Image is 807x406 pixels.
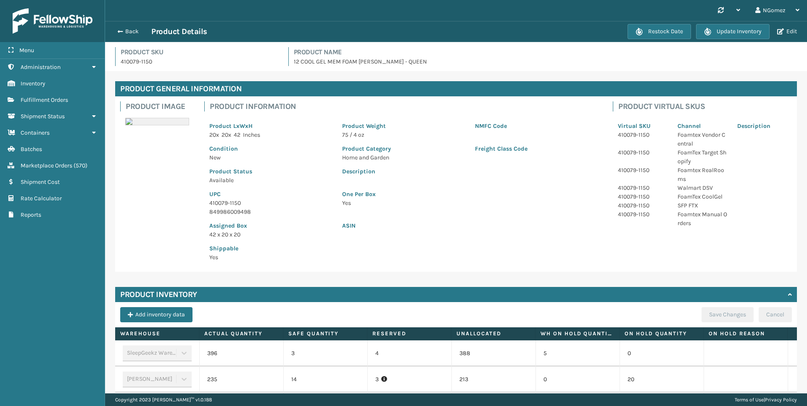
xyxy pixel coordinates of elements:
span: ( 570 ) [74,162,87,169]
p: Yes [342,199,598,207]
p: FoamTex Target Shopify [678,148,727,166]
p: ASIN [342,221,598,230]
button: Save Changes [702,307,754,322]
td: 14 [283,366,367,393]
label: Unallocated [456,330,530,337]
p: 410079-1150 [618,148,667,157]
h4: Product Name [294,47,797,57]
p: 12 COOL GEL MEM FOAM [PERSON_NAME] - QUEEN [294,57,797,66]
p: One Per Box [342,190,598,199]
span: Administration [21,64,61,71]
td: 20 [620,366,704,393]
label: Reserved [372,330,446,337]
td: 3 [283,340,367,366]
td: 235 [199,366,283,393]
td: 5 [535,340,620,366]
p: Description [342,167,598,176]
a: Privacy Policy [765,397,797,403]
label: Safe Quantity [288,330,362,337]
div: | [735,393,797,406]
p: 410079-1150 [209,199,332,207]
p: 410079-1150 [618,183,667,192]
span: 20 x [222,131,231,138]
p: 42 x 20 x 20 [209,230,332,239]
h4: Product Image [126,101,194,111]
p: Product Category [342,144,465,153]
p: Assigned Box [209,221,332,230]
span: Rate Calculator [21,195,62,202]
span: 20 x [209,131,219,138]
button: Edit [775,28,799,35]
button: Back [113,28,151,35]
h4: Product General Information [115,81,797,96]
span: Shipment Cost [21,178,60,186]
p: Product Weight [342,122,465,130]
label: Actual Quantity [204,330,278,337]
p: Foamtex Manual Orders [678,210,727,228]
span: Containers [21,129,50,136]
h4: Product Inventory [120,289,197,300]
label: WH On hold quantity [541,330,614,337]
label: On Hold Quantity [625,330,698,337]
span: Fulfillment Orders [21,96,68,103]
p: 410079-1150 [618,166,667,175]
p: Shippable [209,244,332,253]
span: 75 / 4 oz [342,131,364,138]
p: 3 [375,375,444,384]
p: UPC [209,190,332,199]
p: Copyright 2023 [PERSON_NAME]™ v 1.0.188 [115,393,212,406]
span: 42 [234,131,240,138]
p: Channel [678,122,727,130]
p: New [209,153,332,162]
p: Foamtex RealRooms [678,166,727,183]
p: Home and Garden [342,153,465,162]
a: Terms of Use [735,397,764,403]
span: Batches [21,146,42,153]
p: Virtual SKU [618,122,667,130]
p: 410079-1150 [618,192,667,201]
p: Description [737,122,787,130]
td: 0 [535,366,620,393]
td: 0 [620,340,704,366]
label: Warehouse [120,330,194,337]
button: Update Inventory [696,24,770,39]
td: 213 [451,366,535,393]
p: Available [209,176,332,185]
h3: Product Details [151,27,207,37]
h4: Product Information [210,101,603,111]
p: NMFC Code [475,122,598,130]
span: Reports [21,211,41,218]
span: Inches [243,131,260,138]
button: Add inventory data [120,307,193,322]
p: FoamTex CoolGel [678,192,727,201]
td: 396 [199,340,283,366]
button: Restock Date [628,24,691,39]
span: Inventory [21,80,45,87]
p: 849986009498 [209,207,332,216]
p: 410079-1150 [618,210,667,219]
button: Cancel [759,307,792,322]
img: logo [13,8,92,34]
img: 51104088640_40f294f443_o-scaled-700x700.jpg [125,118,189,125]
label: On Hold Reason [709,330,782,337]
p: 4 [375,349,444,358]
p: 410079-1150 [618,201,667,210]
h4: Product Virtual SKUs [618,101,792,111]
p: 410079-1150 [618,130,667,139]
span: Menu [19,47,34,54]
p: Product LxWxH [209,122,332,130]
span: Shipment Status [21,113,65,120]
p: Condition [209,144,332,153]
p: 410079-1150 [121,57,278,66]
p: Freight Class Code [475,144,598,153]
h4: Product SKU [121,47,278,57]
p: Foamtex Vendor Central [678,130,727,148]
span: Marketplace Orders [21,162,72,169]
p: SFP FTX [678,201,727,210]
p: Product Status [209,167,332,176]
p: Yes [209,253,332,262]
p: Walmart DSV [678,183,727,192]
td: 388 [451,340,535,366]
